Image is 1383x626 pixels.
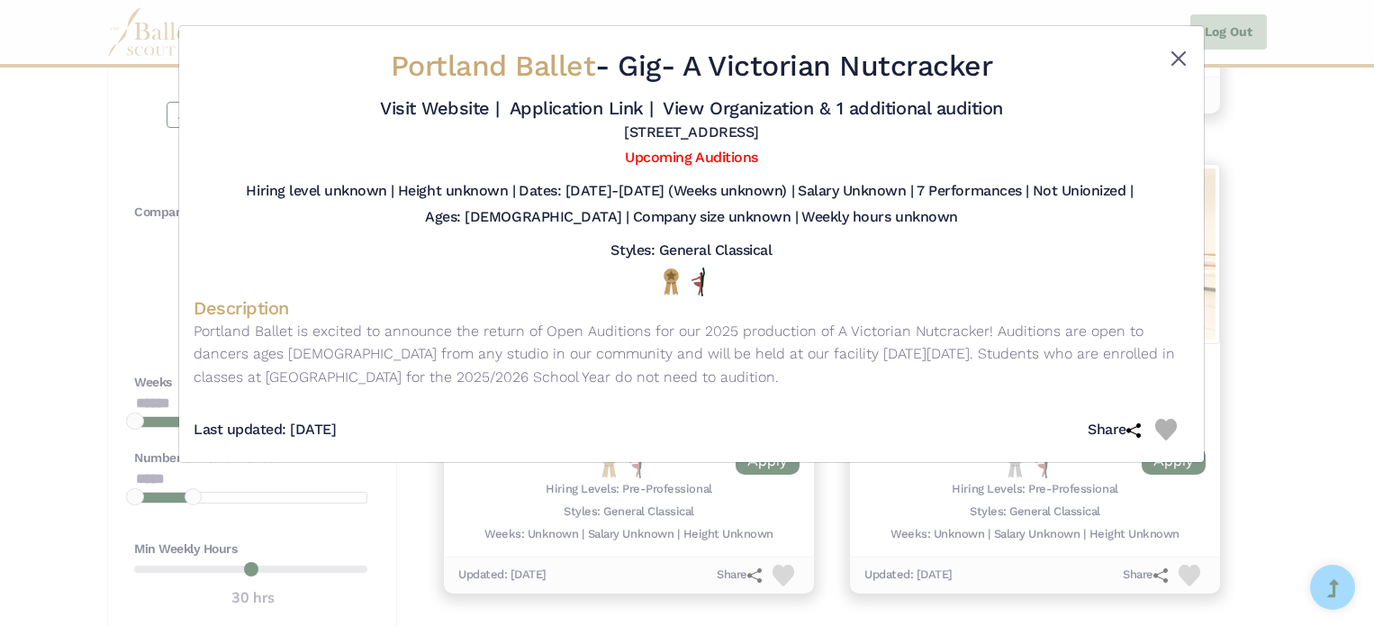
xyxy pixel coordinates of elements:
[519,182,794,201] h5: Dates: [DATE]-[DATE] (Weeks unknown) |
[633,208,798,227] h5: Company size unknown |
[798,182,913,201] h5: Salary Unknown |
[276,48,1107,86] h2: - - A Victorian Nutcracker
[391,49,596,83] span: Portland Ballet
[380,97,500,119] a: Visit Website |
[398,182,515,201] h5: Height unknown |
[917,182,1028,201] h5: 7 Performances |
[1088,421,1155,440] h5: Share
[1155,419,1177,440] img: Heart
[1033,182,1134,201] h5: Not Unionized |
[625,149,757,166] a: Upcoming Auditions
[194,296,1189,320] h4: Description
[660,268,682,295] img: National
[1168,48,1189,69] button: Close
[246,182,393,201] h5: Hiring level unknown |
[510,97,654,119] a: Application Link |
[801,208,957,227] h5: Weekly hours unknown
[194,421,336,440] h5: Last updated: [DATE]
[618,49,661,83] span: Gig
[663,97,1002,119] a: View Organization & 1 additional audition
[691,268,705,296] img: All
[194,320,1189,389] p: Portland Ballet is excited to announce the return of Open Auditions for our 2025 production of A ...
[425,208,629,227] h5: Ages: [DEMOGRAPHIC_DATA] |
[624,123,758,142] h5: [STREET_ADDRESS]
[610,241,772,260] h5: Styles: General Classical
